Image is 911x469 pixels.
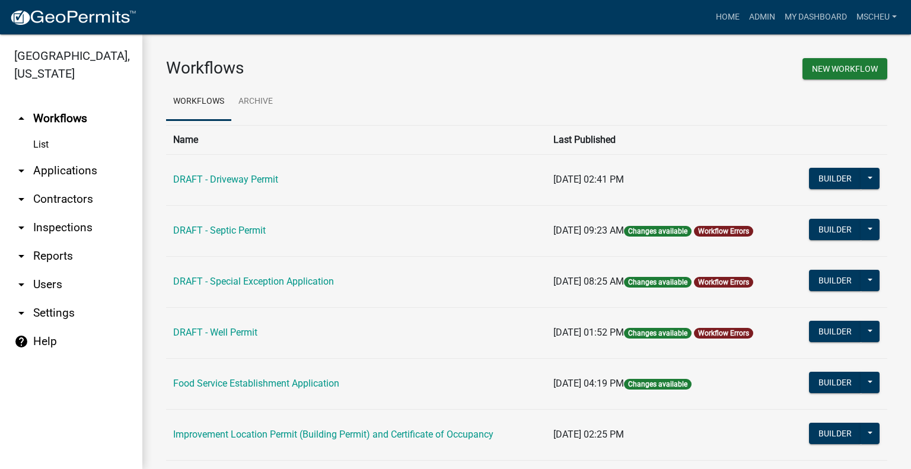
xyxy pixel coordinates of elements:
i: help [14,334,28,349]
a: Admin [744,6,780,28]
i: arrow_drop_down [14,164,28,178]
span: [DATE] 09:23 AM [553,225,624,236]
button: New Workflow [802,58,887,79]
i: arrow_drop_up [14,111,28,126]
span: Changes available [624,379,692,390]
span: [DATE] 01:52 PM [553,327,624,338]
a: mscheu [852,6,902,28]
i: arrow_drop_down [14,221,28,235]
span: Changes available [624,226,692,237]
i: arrow_drop_down [14,277,28,292]
span: [DATE] 04:19 PM [553,378,624,389]
button: Builder [809,219,861,240]
span: [DATE] 02:41 PM [553,174,624,185]
h3: Workflows [166,58,518,78]
i: arrow_drop_down [14,306,28,320]
span: [DATE] 02:25 PM [553,429,624,440]
span: Changes available [624,328,692,339]
a: Workflow Errors [698,278,749,286]
span: [DATE] 08:25 AM [553,276,624,287]
a: DRAFT - Driveway Permit [173,174,278,185]
i: arrow_drop_down [14,249,28,263]
button: Builder [809,321,861,342]
a: Workflow Errors [698,227,749,235]
a: Workflows [166,83,231,121]
a: DRAFT - Septic Permit [173,225,266,236]
a: DRAFT - Special Exception Application [173,276,334,287]
a: Workflow Errors [698,329,749,337]
a: Food Service Establishment Application [173,378,339,389]
a: Archive [231,83,280,121]
a: Improvement Location Permit (Building Permit) and Certificate of Occupancy [173,429,493,440]
th: Name [166,125,546,154]
i: arrow_drop_down [14,192,28,206]
button: Builder [809,270,861,291]
a: Home [711,6,744,28]
button: Builder [809,372,861,393]
button: Builder [809,168,861,189]
span: Changes available [624,277,692,288]
a: DRAFT - Well Permit [173,327,257,338]
button: Builder [809,423,861,444]
th: Last Published [546,125,790,154]
a: My Dashboard [780,6,852,28]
